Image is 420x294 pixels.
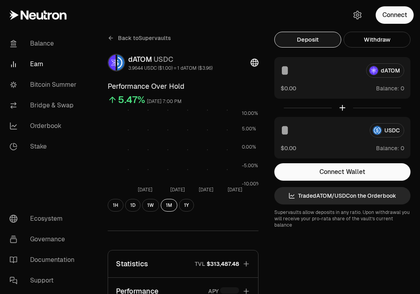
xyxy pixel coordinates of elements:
a: Earn [3,54,86,74]
button: $0.00 [281,144,296,152]
tspan: 10.00% [242,110,258,116]
tspan: -10.00% [242,181,260,187]
tspan: [DATE] [170,187,185,193]
button: Connect [376,6,414,24]
a: Bridge & Swap [3,95,86,116]
p: TVL [195,260,205,268]
tspan: [DATE] [199,187,213,193]
div: [DATE] 7:00 PM [147,97,182,106]
span: $313,487.48 [207,260,239,268]
span: Balance: [376,84,399,92]
div: 3.9644 USDC ($1.00) = 1 dATOM ($3.96) [128,65,213,71]
tspan: [DATE] [228,187,242,193]
div: 5.47% [118,94,145,106]
button: 1D [125,199,141,212]
a: Ecosystem [3,208,86,229]
a: Documentation [3,250,86,270]
button: 1H [108,199,124,212]
a: Balance [3,33,86,54]
img: USDC Logo [117,55,124,71]
span: Back to Supervaults [118,34,171,42]
p: Supervaults allow deposits in any ratio. Upon withdrawal you will receive your pro-rata share of ... [274,209,410,228]
a: Orderbook [3,116,86,136]
img: dATOM Logo [108,55,116,71]
a: TradedATOM/USDCon the Orderbook [274,187,410,204]
h3: Performance Over Hold [108,81,258,92]
a: Governance [3,229,86,250]
button: 1Y [179,199,194,212]
tspan: [DATE] [138,187,152,193]
tspan: 0.00% [242,144,256,150]
a: Support [3,270,86,291]
a: Bitcoin Summer [3,74,86,95]
span: USDC [154,55,173,64]
tspan: 5.00% [242,126,256,132]
span: Balance: [376,144,399,152]
div: dATOM [128,54,213,65]
button: Withdraw [344,32,410,48]
button: Deposit [274,32,341,48]
button: Connect Wallet [274,163,410,181]
p: Statistics [116,258,148,269]
a: Stake [3,136,86,157]
button: $0.00 [281,84,296,92]
button: 1W [142,199,159,212]
a: Back toSupervaults [108,32,171,44]
tspan: -5.00% [242,162,258,169]
button: 1M [161,199,177,212]
button: StatisticsTVL$313,487.48 [108,250,258,277]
